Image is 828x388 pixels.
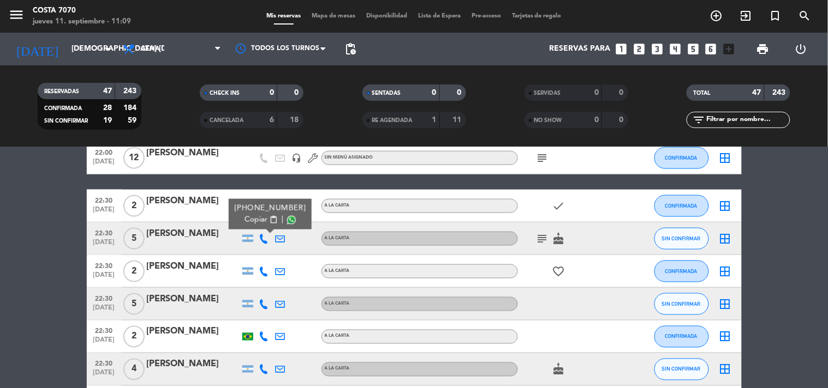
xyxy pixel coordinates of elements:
i: menu [8,7,25,23]
span: A LA CARTA [325,301,350,306]
span: Cena [141,45,160,53]
span: 22:00 [91,145,118,158]
span: 22:30 [91,226,118,239]
i: border_all [719,265,732,278]
i: turned_in_not [769,9,782,22]
i: border_all [719,298,732,311]
input: Filtrar por nombre... [705,114,790,126]
span: pending_actions [344,43,357,56]
span: [DATE] [91,369,118,382]
span: Mapa de mesas [306,13,361,19]
i: check [552,199,565,213]
i: border_all [719,330,732,343]
i: [DATE] [8,37,66,61]
i: headset_mic [292,153,302,163]
div: [PERSON_NAME] [147,325,240,339]
i: arrow_drop_down [102,43,115,56]
strong: 59 [128,117,139,124]
span: [DATE] [91,158,118,171]
div: [PERSON_NAME] [147,227,240,241]
button: menu [8,7,25,27]
span: CONFIRMADA [665,334,698,339]
div: [PERSON_NAME] [147,194,240,208]
strong: 0 [619,89,626,96]
span: print [756,43,770,56]
span: A LA CARTA [325,269,350,273]
i: favorite_border [552,265,565,278]
span: Tarjetas de regalo [507,13,567,19]
span: CONFIRMADA [44,106,82,111]
span: CHECK INS [210,90,240,96]
span: Disponibilidad [361,13,413,19]
button: SIN CONFIRMAR [654,293,709,315]
span: 4 [123,359,145,380]
i: cake [552,232,565,245]
strong: 243 [123,87,139,95]
div: [PERSON_NAME] [147,146,240,160]
span: CANCELADA [210,118,243,123]
strong: 0 [619,116,626,124]
span: A LA CARTA [325,236,350,240]
i: power_settings_new [794,43,807,56]
span: Copiar [245,214,267,226]
span: CONFIRMADA [665,203,698,209]
strong: 47 [753,89,761,96]
span: 5 [123,293,145,315]
div: Costa 7070 [33,5,131,16]
strong: 0 [432,89,437,96]
span: 22:30 [91,193,118,206]
span: SIN CONFIRMAR [662,366,701,372]
span: Mis reservas [261,13,306,19]
strong: 47 [103,87,112,95]
span: SIN CONFIRMAR [662,301,701,307]
span: content_paste [269,216,277,224]
strong: 1 [432,116,437,124]
strong: 243 [773,89,788,96]
span: Reservas para [549,45,610,53]
i: looks_two [632,42,646,56]
div: [PERSON_NAME] [147,259,240,274]
span: CONFIRMADA [665,155,698,161]
i: border_all [719,199,732,213]
strong: 0 [457,89,463,96]
span: TOTAL [693,90,710,96]
i: looks_6 [704,42,718,56]
span: 22:30 [91,324,118,337]
span: [DATE] [91,206,118,219]
button: CONFIRMADA [654,260,709,282]
div: [PERSON_NAME] [147,292,240,306]
strong: 0 [594,89,599,96]
span: RESERVADAS [44,89,79,94]
span: NO SHOW [534,118,562,123]
div: jueves 11. septiembre - 11:09 [33,16,131,27]
strong: 184 [123,104,139,112]
strong: 18 [290,116,301,124]
i: add_circle_outline [710,9,723,22]
span: 22:30 [91,259,118,271]
span: 5 [123,228,145,250]
i: filter_list [692,113,705,126]
strong: 0 [594,116,599,124]
span: 2 [123,195,145,217]
span: 22:30 [91,357,118,369]
i: looks_one [614,42,628,56]
i: looks_4 [668,42,682,56]
button: SIN CONFIRMAR [654,359,709,380]
span: SERVIDAS [534,90,561,96]
span: 22:30 [91,292,118,304]
i: add_box [722,42,736,56]
span: CONFIRMADA [665,268,698,274]
span: Sin menú asignado [325,155,373,160]
div: LOG OUT [782,33,820,65]
i: cake [552,363,565,376]
span: Pre-acceso [466,13,507,19]
i: border_all [719,363,732,376]
strong: 6 [270,116,274,124]
span: SIN CONFIRMAR [662,235,701,241]
span: A LA CARTA [325,203,350,208]
div: [PHONE_NUMBER] [234,203,306,214]
span: 2 [123,326,145,348]
span: | [281,214,283,226]
strong: 0 [270,89,274,96]
span: RE AGENDADA [372,118,413,123]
